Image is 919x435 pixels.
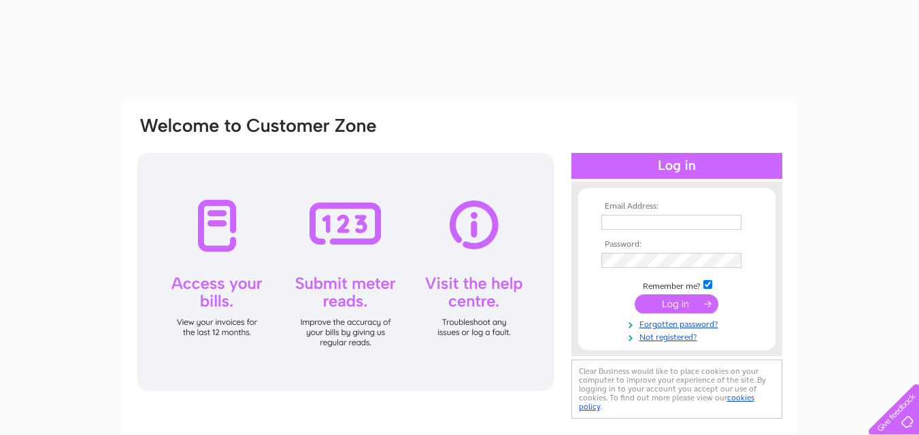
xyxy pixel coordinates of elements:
[601,317,756,330] a: Forgotten password?
[635,294,718,313] input: Submit
[598,240,756,249] th: Password:
[579,393,754,411] a: cookies policy
[571,360,782,419] div: Clear Business would like to place cookies on your computer to improve your experience of the sit...
[601,330,756,343] a: Not registered?
[598,202,756,211] th: Email Address:
[598,278,756,292] td: Remember me?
